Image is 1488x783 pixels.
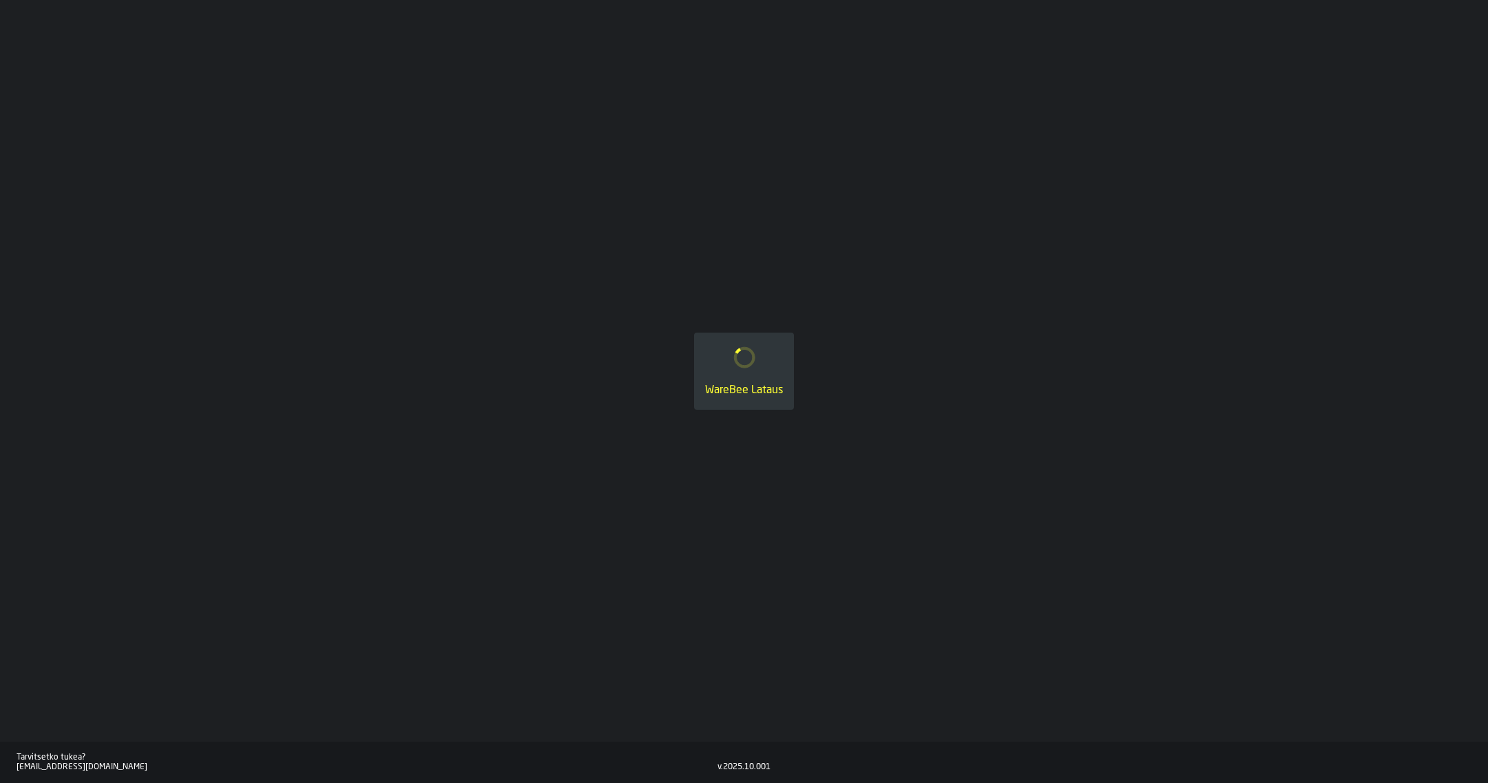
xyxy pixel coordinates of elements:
div: WareBee Lataus [705,382,783,399]
div: 2025.10.001 [723,762,771,772]
div: Tarvitsetko tukea? [17,753,717,762]
div: v. [717,762,723,772]
a: Tarvitsetko tukea?[EMAIL_ADDRESS][DOMAIN_NAME] [17,753,717,772]
div: [EMAIL_ADDRESS][DOMAIN_NAME] [17,762,717,772]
